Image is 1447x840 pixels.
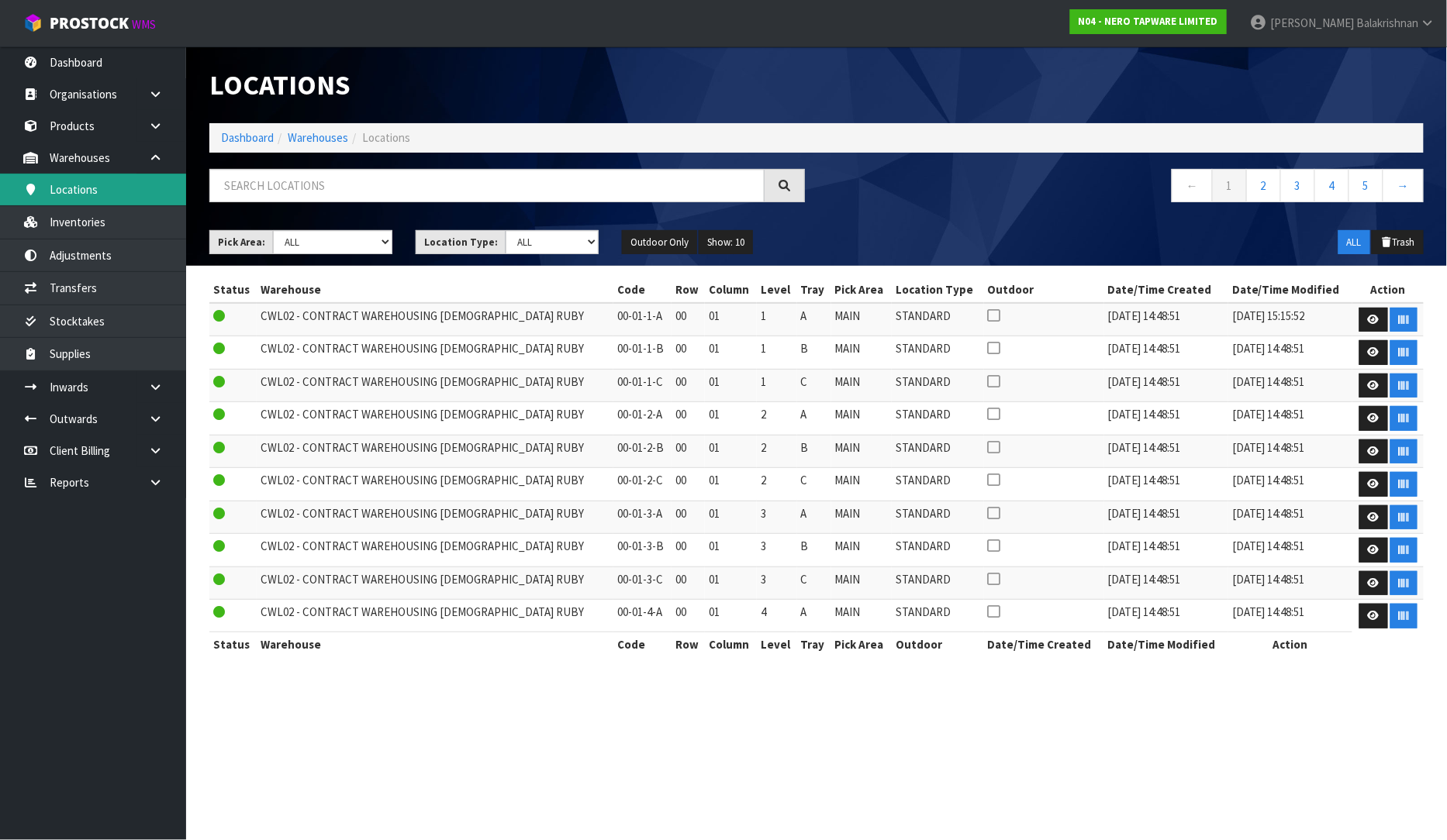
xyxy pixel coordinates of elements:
[257,303,613,336] td: CWL02 - CONTRACT WAREHOUSING [DEMOGRAPHIC_DATA] RUBY
[1212,169,1247,202] a: 1
[892,534,983,567] td: STANDARD
[1104,303,1228,336] td: [DATE] 14:48:51
[672,501,705,534] td: 00
[362,130,410,145] span: Locations
[757,501,797,534] td: 3
[757,566,797,600] td: 3
[705,303,757,336] td: 01
[1228,501,1352,534] td: [DATE] 14:48:51
[132,17,156,32] small: WMS
[831,303,893,336] td: MAIN
[1104,336,1228,370] td: [DATE] 14:48:51
[797,501,831,534] td: A
[831,468,893,501] td: MAIN
[257,600,613,632] td: CWL02 - CONTRACT WAREHOUSING [DEMOGRAPHIC_DATA] RUBY
[1104,277,1228,302] th: Date/Time Created
[892,435,983,468] td: STANDARD
[613,534,672,567] td: 00-01-3-B
[705,632,757,657] th: Column
[257,277,613,302] th: Warehouse
[1338,230,1370,255] button: ALL
[797,566,831,600] td: C
[1228,402,1352,435] td: [DATE] 14:48:51
[257,534,613,567] td: CWL02 - CONTRACT WAREHOUSING [DEMOGRAPHIC_DATA] RUBY
[1349,169,1383,202] a: 5
[797,632,831,657] th: Tray
[797,534,831,567] td: B
[1104,632,1228,657] th: Date/Time Modified
[705,600,757,632] td: 01
[797,435,831,468] td: B
[257,468,613,501] td: CWL02 - CONTRACT WAREHOUSING [DEMOGRAPHIC_DATA] RUBY
[892,566,983,600] td: STANDARD
[797,369,831,402] td: C
[613,435,672,468] td: 00-01-2-B
[672,402,705,435] td: 00
[828,169,1424,207] nav: Page navigation
[757,303,797,336] td: 1
[1104,600,1228,632] td: [DATE] 14:48:51
[705,336,757,370] td: 01
[218,236,265,249] strong: Pick Area:
[757,600,797,632] td: 4
[1228,566,1352,600] td: [DATE] 14:48:51
[1280,169,1315,202] a: 3
[1228,369,1352,402] td: [DATE] 14:48:51
[613,303,672,336] td: 00-01-1-A
[672,303,705,336] td: 00
[892,303,983,336] td: STANDARD
[831,632,893,657] th: Pick Area
[757,632,797,657] th: Level
[257,336,613,370] td: CWL02 - CONTRACT WAREHOUSING [DEMOGRAPHIC_DATA] RUBY
[1228,303,1352,336] td: [DATE] 15:15:52
[705,534,757,567] td: 01
[672,600,705,632] td: 00
[831,501,893,534] td: MAIN
[209,277,257,302] th: Status
[705,277,757,302] th: Column
[613,632,672,657] th: Code
[672,336,705,370] td: 00
[831,277,893,302] th: Pick Area
[1172,169,1213,202] a: ←
[797,600,831,632] td: A
[1228,534,1352,567] td: [DATE] 14:48:51
[705,369,757,402] td: 01
[1104,566,1228,600] td: [DATE] 14:48:51
[831,402,893,435] td: MAIN
[1314,169,1349,202] a: 4
[209,70,805,100] h1: Locations
[797,336,831,370] td: B
[613,277,672,302] th: Code
[257,501,613,534] td: CWL02 - CONTRACT WAREHOUSING [DEMOGRAPHIC_DATA] RUBY
[892,501,983,534] td: STANDARD
[1228,632,1352,657] th: Action
[1079,15,1218,28] strong: N04 - NERO TAPWARE LIMITED
[257,632,613,657] th: Warehouse
[672,566,705,600] td: 00
[672,435,705,468] td: 00
[705,402,757,435] td: 01
[831,336,893,370] td: MAIN
[892,277,983,302] th: Location Type
[257,402,613,435] td: CWL02 - CONTRACT WAREHOUSING [DEMOGRAPHIC_DATA] RUBY
[892,369,983,402] td: STANDARD
[797,303,831,336] td: A
[984,632,1104,657] th: Date/Time Created
[797,402,831,435] td: A
[1104,534,1228,567] td: [DATE] 14:48:51
[831,600,893,632] td: MAIN
[757,435,797,468] td: 2
[1070,9,1227,34] a: N04 - NERO TAPWARE LIMITED
[757,468,797,501] td: 2
[209,169,765,202] input: Search locations
[831,566,893,600] td: MAIN
[288,130,348,145] a: Warehouses
[672,534,705,567] td: 00
[1228,336,1352,370] td: [DATE] 14:48:51
[831,435,893,468] td: MAIN
[23,13,43,33] img: cube-alt.png
[613,468,672,501] td: 00-01-2-C
[613,501,672,534] td: 00-01-3-A
[672,277,705,302] th: Row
